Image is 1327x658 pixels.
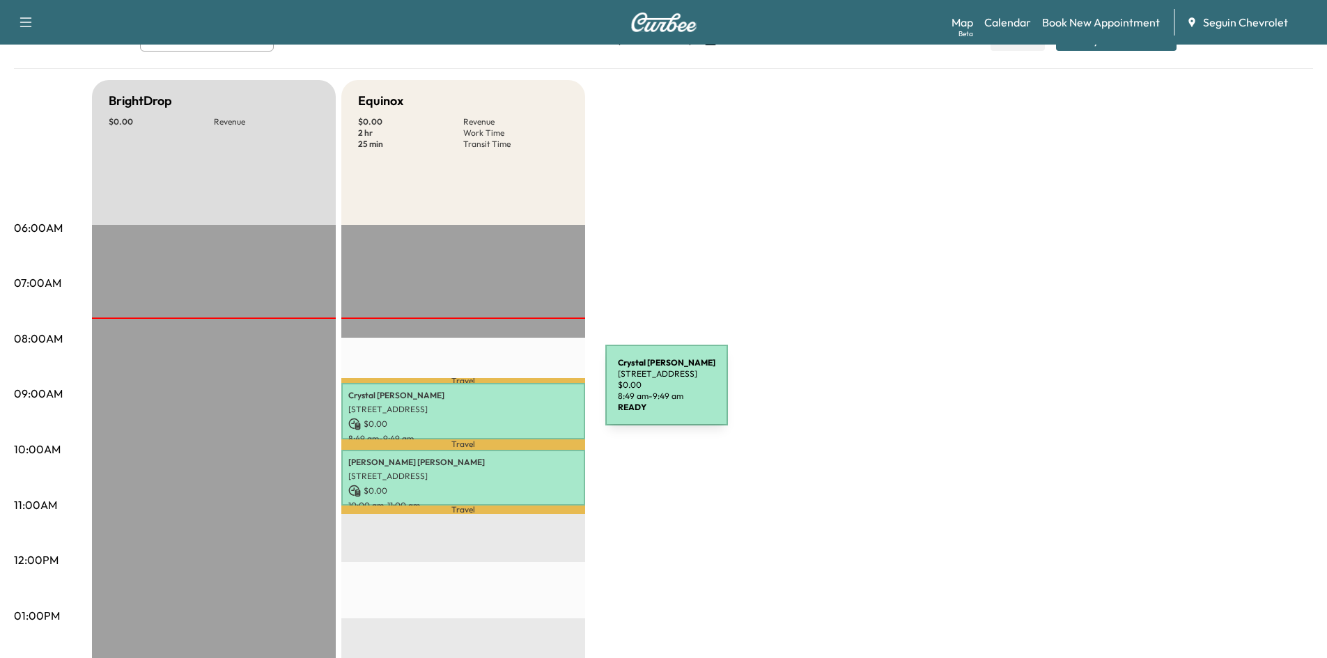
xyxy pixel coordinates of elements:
[1042,14,1160,31] a: Book New Appointment
[341,506,585,514] p: Travel
[348,390,578,401] p: Crystal [PERSON_NAME]
[348,433,578,444] p: 8:49 am - 9:49 am
[463,139,568,150] p: Transit Time
[14,551,59,568] p: 12:00PM
[358,127,463,139] p: 2 hr
[14,607,60,624] p: 01:00PM
[348,471,578,482] p: [STREET_ADDRESS]
[348,500,578,511] p: 10:00 am - 11:00 am
[358,91,403,111] h5: Equinox
[214,116,319,127] p: Revenue
[109,91,172,111] h5: BrightDrop
[109,116,214,127] p: $ 0.00
[1203,14,1288,31] span: Seguin Chevrolet
[984,14,1031,31] a: Calendar
[14,219,63,236] p: 06:00AM
[14,441,61,457] p: 10:00AM
[14,274,61,291] p: 07:00AM
[630,13,697,32] img: Curbee Logo
[14,496,57,513] p: 11:00AM
[358,116,463,127] p: $ 0.00
[463,127,568,139] p: Work Time
[341,378,585,383] p: Travel
[463,116,568,127] p: Revenue
[348,404,578,415] p: [STREET_ADDRESS]
[348,457,578,468] p: [PERSON_NAME] [PERSON_NAME]
[348,485,578,497] p: $ 0.00
[952,14,973,31] a: MapBeta
[348,418,578,430] p: $ 0.00
[14,330,63,347] p: 08:00AM
[341,439,585,450] p: Travel
[358,139,463,150] p: 25 min
[959,29,973,39] div: Beta
[14,385,63,402] p: 09:00AM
